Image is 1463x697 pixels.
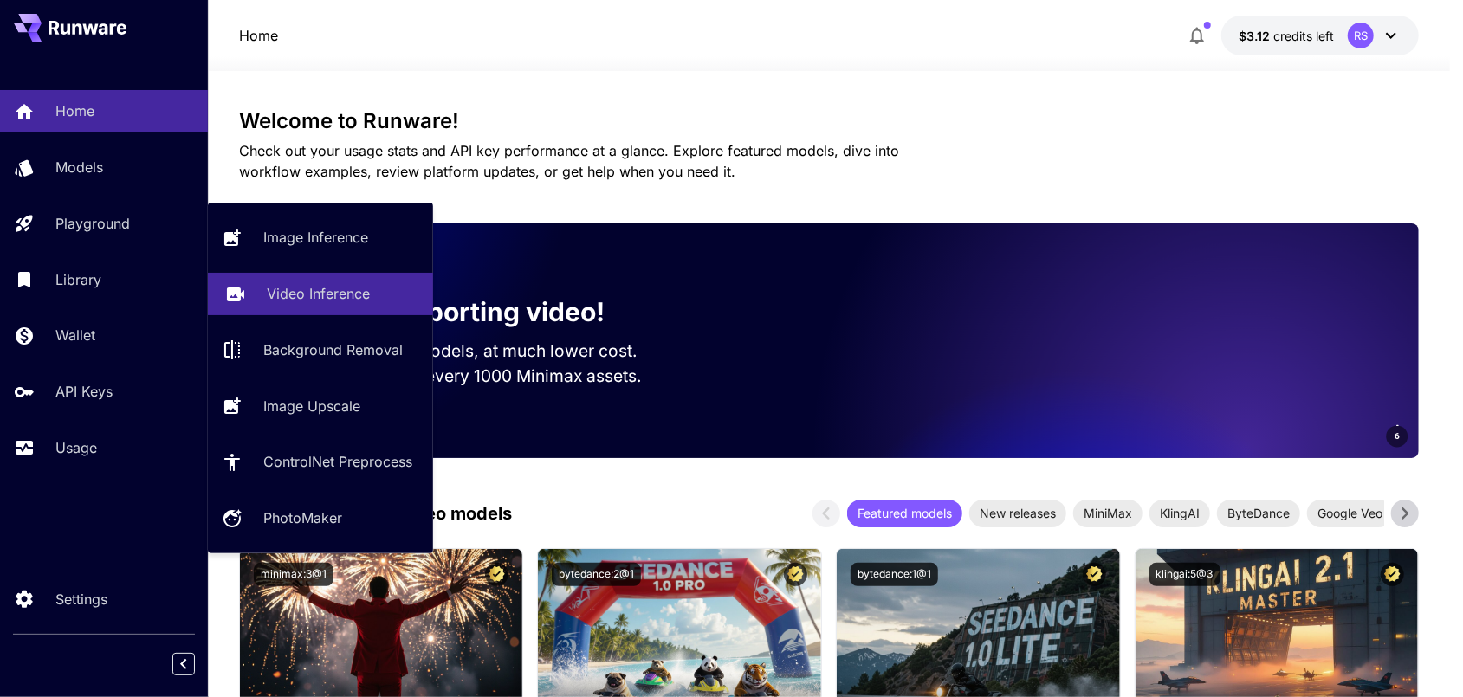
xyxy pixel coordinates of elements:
[263,396,360,416] p: Image Upscale
[1239,29,1273,43] span: $3.12
[1149,504,1210,522] span: KlingAI
[552,563,641,586] button: bytedance:2@1
[239,25,278,46] p: Home
[1073,504,1143,522] span: MiniMax
[172,653,195,675] button: Collapse sidebar
[1273,29,1334,43] span: credits left
[208,216,433,259] a: Image Inference
[1217,504,1300,522] span: ByteDance
[239,109,1419,133] h3: Welcome to Runware!
[1083,563,1106,586] button: Certified Model – Vetted for best performance and includes a commercial license.
[55,381,113,402] p: API Keys
[784,563,807,586] button: Certified Model – Vetted for best performance and includes a commercial license.
[847,504,962,522] span: Featured models
[1307,504,1393,522] span: Google Veo
[55,589,107,610] p: Settings
[1221,16,1419,55] button: $3.11818
[1149,563,1220,586] button: klingai:5@3
[208,329,433,371] a: Background Removal
[1239,27,1334,45] div: $3.11818
[55,325,95,345] p: Wallet
[208,273,433,315] a: Video Inference
[185,649,208,680] div: Collapse sidebar
[267,364,670,389] p: Save up to $350 for every 1000 Minimax assets.
[55,100,94,121] p: Home
[208,441,433,483] a: ControlNet Preprocess
[263,227,368,248] p: Image Inference
[55,157,103,177] p: Models
[55,213,130,234] p: Playground
[263,507,342,528] p: PhotoMaker
[1381,563,1404,586] button: Certified Model – Vetted for best performance and includes a commercial license.
[315,293,605,332] p: Now supporting video!
[851,563,938,586] button: bytedance:1@1
[208,497,433,539] a: PhotoMaker
[55,269,101,290] p: Library
[1348,23,1374,48] div: RS
[969,504,1066,522] span: New releases
[267,283,370,304] p: Video Inference
[239,142,899,180] span: Check out your usage stats and API key performance at a glance. Explore featured models, dive int...
[208,384,433,427] a: Image Upscale
[55,437,97,458] p: Usage
[263,339,403,360] p: Background Removal
[239,25,278,46] nav: breadcrumb
[263,451,412,472] p: ControlNet Preprocess
[254,563,333,586] button: minimax:3@1
[267,339,670,364] p: Run the best video models, at much lower cost.
[1395,429,1400,442] span: 6
[485,563,508,586] button: Certified Model – Vetted for best performance and includes a commercial license.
